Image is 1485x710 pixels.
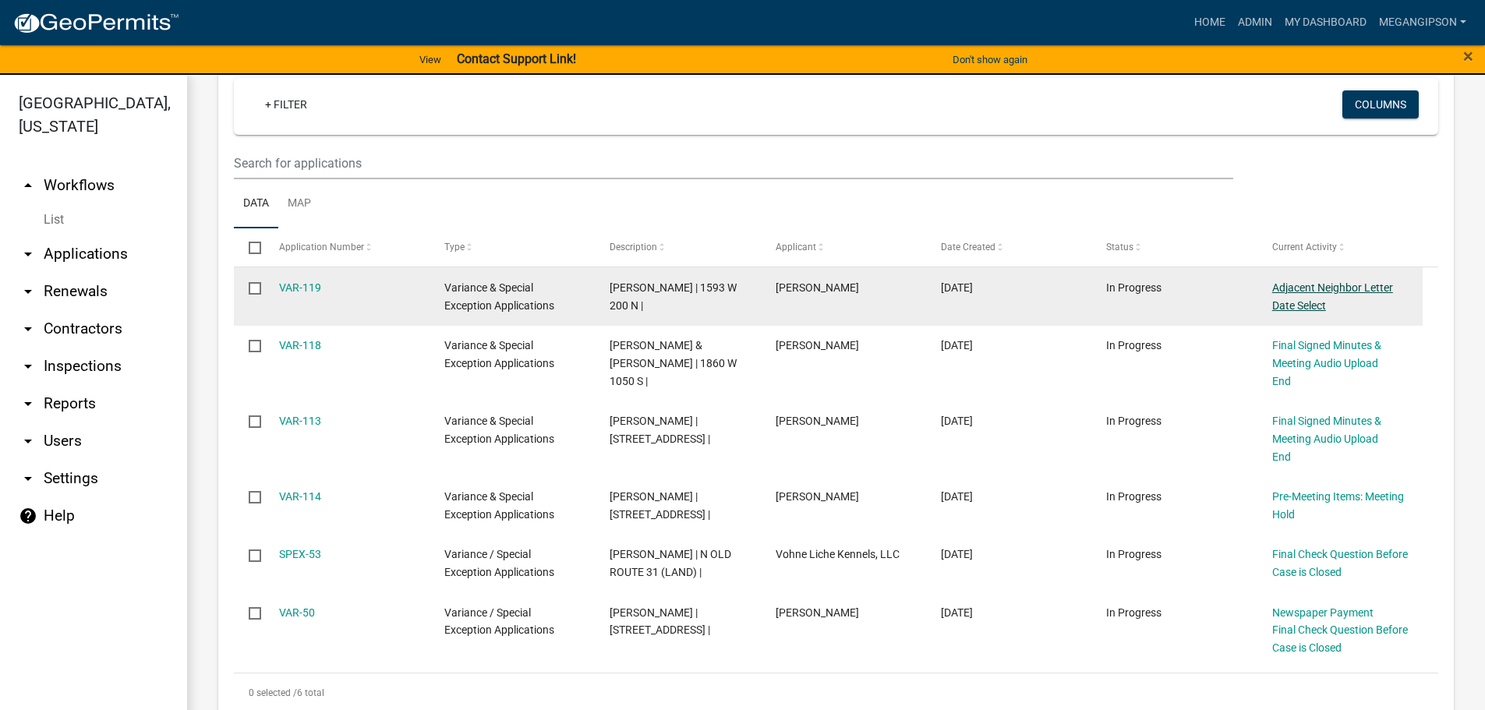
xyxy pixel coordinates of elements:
datatable-header-cell: Application Number [263,228,429,266]
datatable-header-cell: Status [1091,228,1257,266]
span: Variance / Special Exception Applications [444,606,554,637]
a: Final Check Question Before Case is Closed [1272,623,1408,654]
span: Chris Dodd [776,339,859,351]
span: 06/20/2025 [941,490,973,503]
span: Variance & Special Exception Applications [444,490,554,521]
i: arrow_drop_down [19,394,37,413]
span: Variance & Special Exception Applications [444,281,554,312]
span: Penelope E Petropoulos [776,490,859,503]
span: Vohne Liche Kennels, LLC [776,548,900,560]
span: 02/01/2024 [941,548,973,560]
a: VAR-50 [279,606,315,619]
i: arrow_drop_down [19,320,37,338]
i: help [19,507,37,525]
span: Variance & Special Exception Applications [444,339,554,369]
input: Search for applications [234,147,1233,179]
span: In Progress [1106,415,1161,427]
span: Current Activity [1272,242,1337,253]
a: Final Signed Minutes & Meeting Audio Upload [1272,339,1381,369]
datatable-header-cell: Applicant [761,228,926,266]
datatable-header-cell: Current Activity [1257,228,1423,266]
a: VAR-118 [279,339,321,351]
span: Variance / Special Exception Applications [444,548,554,578]
a: Adjacent Neighbor Letter Date Select [1272,281,1393,312]
a: Pre-Meeting Items: Meeting Hold [1272,490,1404,521]
span: Madden, John | 1593 W 200 N | [610,281,737,312]
button: Don't show again [946,47,1034,72]
span: Type [444,242,465,253]
span: Petropoulos, Penelope | 3393 N Mexico Rd | [610,490,710,521]
datatable-header-cell: Date Created [926,228,1091,266]
datatable-header-cell: Select [234,228,263,266]
span: Variance & Special Exception Applications [444,415,554,445]
span: In Progress [1106,339,1161,351]
button: Columns [1342,90,1419,118]
a: My Dashboard [1278,8,1373,37]
a: VAR-119 [279,281,321,294]
i: arrow_drop_up [19,176,37,195]
span: 12/20/2023 [941,606,973,619]
span: Cindy Stoner [776,606,859,619]
span: John Madden [776,281,859,294]
span: Stoner, Cindy | 90 S PAYSON ST | [610,606,710,637]
span: 08/22/2025 [941,339,973,351]
datatable-header-cell: Description [595,228,760,266]
span: Description [610,242,657,253]
a: Map [278,179,320,229]
span: × [1463,45,1473,67]
i: arrow_drop_down [19,282,37,301]
strong: Contact Support Link! [457,51,576,66]
a: Data [234,179,278,229]
a: Final Check Question Before Case is Closed [1272,548,1408,578]
a: Final Signed Minutes & Meeting Audio Upload [1272,415,1381,445]
a: VAR-114 [279,490,321,503]
span: Date Created [941,242,995,253]
span: In Progress [1106,606,1161,619]
a: VAR-113 [279,415,321,427]
span: Status [1106,242,1133,253]
a: Home [1188,8,1232,37]
span: Walker, Rob | N OLD ROUTE 31 (LAND) | [610,548,731,578]
a: SPEX-53 [279,548,321,560]
i: arrow_drop_down [19,357,37,376]
i: arrow_drop_down [19,432,37,450]
span: 0 selected / [249,687,297,698]
span: In Progress [1106,548,1161,560]
span: Application Number [279,242,364,253]
button: Close [1463,47,1473,65]
span: In Progress [1106,281,1161,294]
i: arrow_drop_down [19,245,37,263]
a: + Filter [253,90,320,118]
span: 07/21/2025 [941,415,973,427]
a: megangipson [1373,8,1473,37]
span: jason KIRKWOOD [776,415,859,427]
a: End [1272,375,1291,387]
i: arrow_drop_down [19,469,37,488]
a: View [413,47,447,72]
span: Applicant [776,242,816,253]
span: KIRKWOOD, jason | 190 N COLUMBIA ST. | [610,415,710,445]
span: In Progress [1106,490,1161,503]
span: Dodd, Christopher & Rachel | 1860 W 1050 S | [610,339,737,387]
a: Newspaper Payment [1272,606,1374,619]
a: Admin [1232,8,1278,37]
datatable-header-cell: Type [430,228,595,266]
a: End [1272,450,1291,463]
span: 08/26/2025 [941,281,973,294]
